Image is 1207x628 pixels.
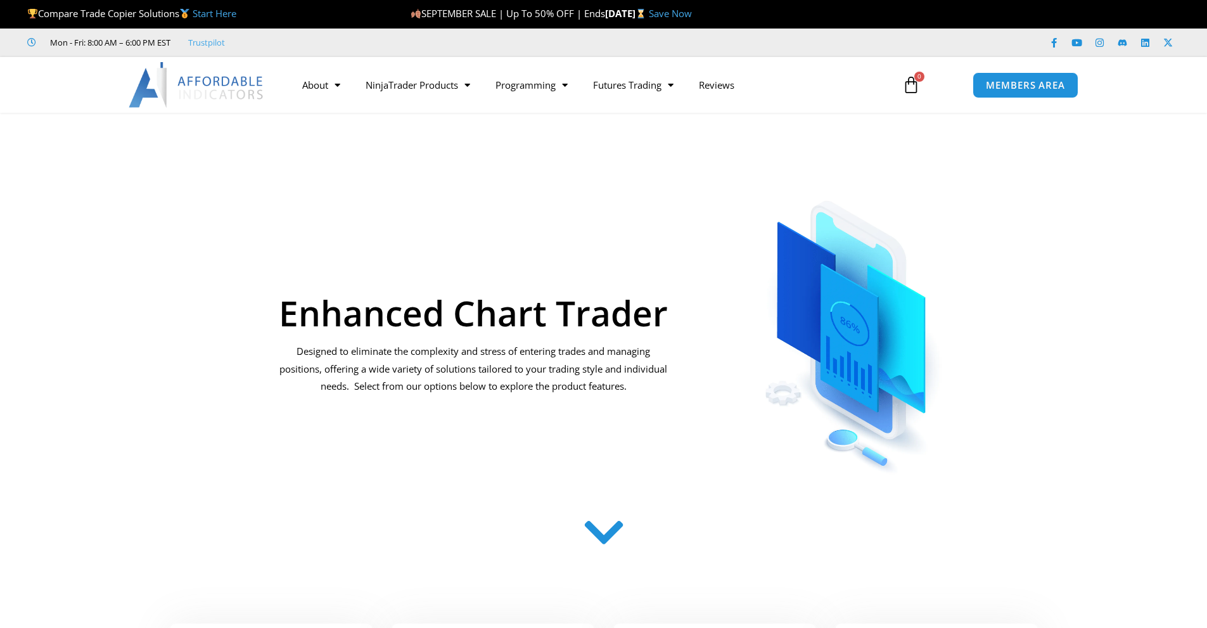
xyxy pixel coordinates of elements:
a: Trustpilot [188,35,225,50]
a: NinjaTrader Products [353,70,483,99]
nav: Menu [290,70,888,99]
img: ChartTrader | Affordable Indicators – NinjaTrader [724,170,983,478]
a: 0 [883,67,939,103]
a: MEMBERS AREA [973,72,1078,98]
span: MEMBERS AREA [986,80,1065,90]
img: 🥇 [180,9,189,18]
a: Programming [483,70,580,99]
span: Compare Trade Copier Solutions [27,7,236,20]
span: SEPTEMBER SALE | Up To 50% OFF | Ends [411,7,605,20]
p: Designed to eliminate the complexity and stress of entering trades and managing positions, offeri... [278,343,669,396]
img: LogoAI | Affordable Indicators – NinjaTrader [129,62,265,108]
a: Save Now [649,7,692,20]
a: Futures Trading [580,70,686,99]
img: ⌛ [636,9,646,18]
span: 0 [914,72,924,82]
h1: Enhanced Chart Trader [278,295,669,330]
a: Start Here [193,7,236,20]
img: 🏆 [28,9,37,18]
a: About [290,70,353,99]
img: 🍂 [411,9,421,18]
span: Mon - Fri: 8:00 AM – 6:00 PM EST [47,35,170,50]
strong: [DATE] [605,7,649,20]
a: Reviews [686,70,747,99]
